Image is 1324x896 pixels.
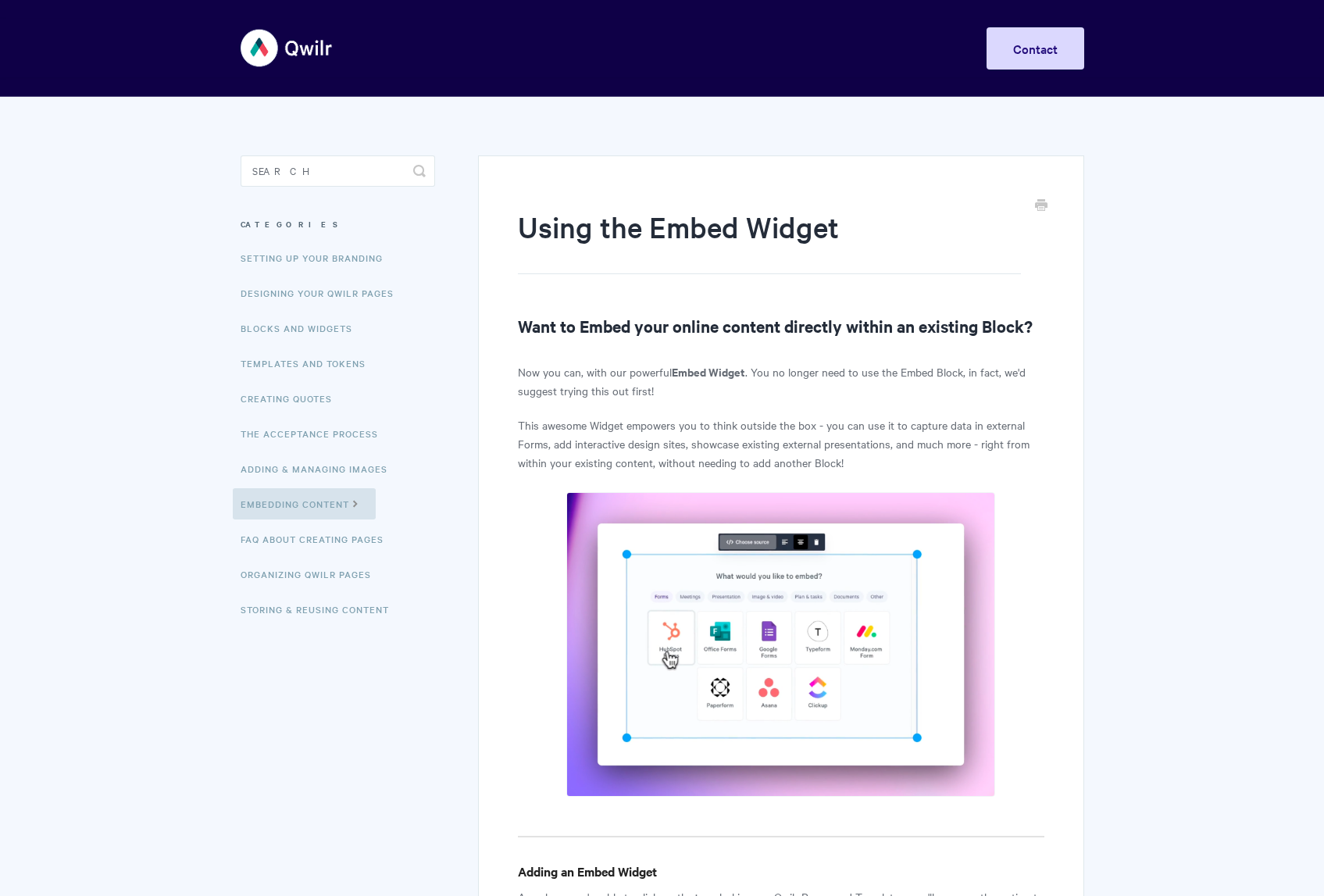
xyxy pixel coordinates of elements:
a: Creating Quotes [241,383,344,414]
input: Search [241,155,435,187]
h3: Categories [241,210,435,238]
a: Organizing Qwilr Pages [241,559,383,590]
h4: Adding an Embed Widget [518,862,1044,881]
a: Templates and Tokens [241,348,377,379]
a: Storing & Reusing Content [241,594,401,625]
a: Setting up your Branding [241,242,394,273]
a: Print this Article [1035,198,1047,215]
h1: Using the Embed Widget [518,207,1020,274]
p: This awesome Widget empowers you to think outside the box - you can use it to capture data in ext... [518,416,1044,472]
a: Blocks and Widgets [241,312,364,344]
a: Contact [987,27,1084,70]
a: Embedding Content [233,488,376,519]
a: The Acceptance Process [241,418,390,449]
h2: Want to Embed your online content directly within an existing Block? [518,313,1044,338]
strong: Embed Widget [672,363,745,380]
a: Adding & Managing Images [241,453,399,484]
a: Designing Your Qwilr Pages [241,277,405,309]
img: file-gaekzqDE7w.png [566,492,995,797]
img: Qwilr Help Center [241,19,334,77]
p: Now you can, with our powerful . You no longer need to use the Embed Block, in fact, we'd suggest... [518,362,1044,400]
a: FAQ About Creating Pages [241,523,395,555]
